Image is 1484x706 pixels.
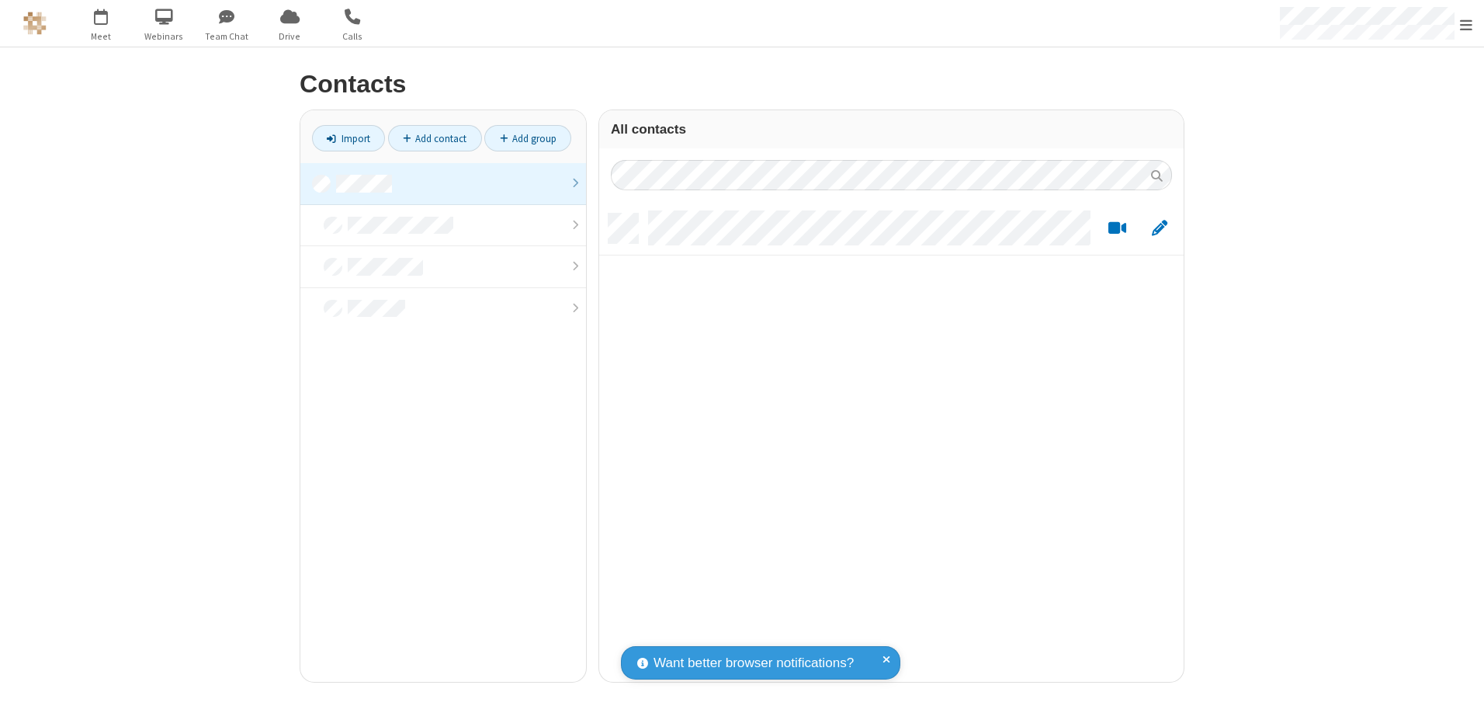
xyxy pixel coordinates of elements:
div: grid [599,202,1184,682]
span: Drive [261,30,319,43]
a: Add group [484,125,571,151]
span: Want better browser notifications? [654,653,854,673]
img: QA Selenium DO NOT DELETE OR CHANGE [23,12,47,35]
span: Webinars [135,30,193,43]
span: Calls [324,30,382,43]
span: Meet [72,30,130,43]
button: Edit [1144,219,1174,238]
h2: Contacts [300,71,1184,98]
a: Import [312,125,385,151]
button: Start a video meeting [1102,219,1132,238]
span: Team Chat [198,30,256,43]
h3: All contacts [611,122,1172,137]
a: Add contact [388,125,482,151]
